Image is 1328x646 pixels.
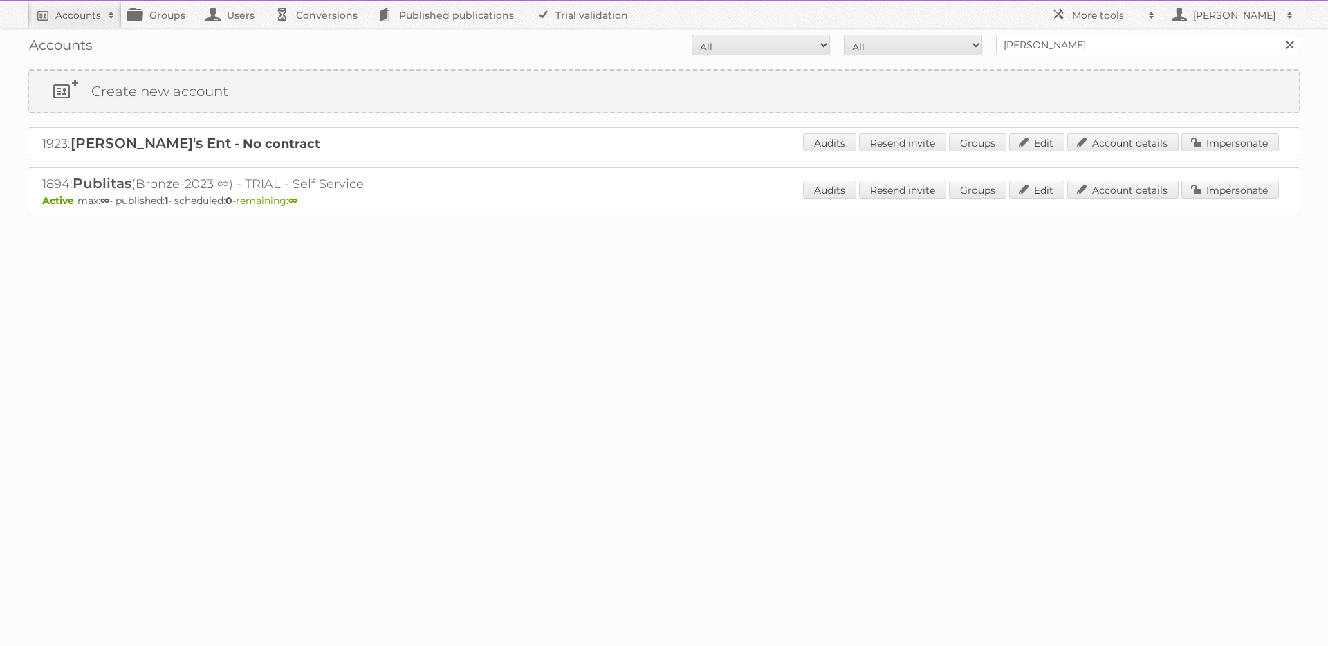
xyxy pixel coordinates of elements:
p: max: - published: - scheduled: - [42,194,1286,207]
a: Edit [1009,133,1064,151]
a: Edit [1009,181,1064,199]
h2: 1894: (Bronze-2023 ∞) - TRIAL - Self Service [42,175,526,193]
a: 1923:[PERSON_NAME]'s Ent - No contract [42,136,320,151]
a: Trial validation [528,1,642,28]
a: [PERSON_NAME] [1162,1,1300,28]
a: Conversions [268,1,371,28]
span: Active [42,194,77,207]
span: remaining: [236,194,297,207]
a: Create new account [29,71,1299,112]
strong: - No contract [234,136,320,151]
a: Users [199,1,268,28]
a: Resend invite [859,181,946,199]
h2: More tools [1072,8,1141,22]
a: Impersonate [1181,181,1279,199]
strong: 1 [165,194,168,207]
a: Accounts [28,1,122,28]
a: More tools [1044,1,1162,28]
a: Account details [1067,133,1179,151]
a: Groups [122,1,199,28]
a: Resend invite [859,133,946,151]
a: Published publications [371,1,528,28]
strong: ∞ [100,194,109,207]
a: Account details [1067,181,1179,199]
span: Publitas [73,175,131,192]
h2: Accounts [55,8,101,22]
a: Impersonate [1181,133,1279,151]
a: Audits [803,181,856,199]
strong: 0 [225,194,232,207]
a: Groups [949,181,1006,199]
strong: ∞ [288,194,297,207]
a: Groups [949,133,1006,151]
span: [PERSON_NAME]'s Ent [71,135,231,151]
h2: [PERSON_NAME] [1190,8,1280,22]
a: Audits [803,133,856,151]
